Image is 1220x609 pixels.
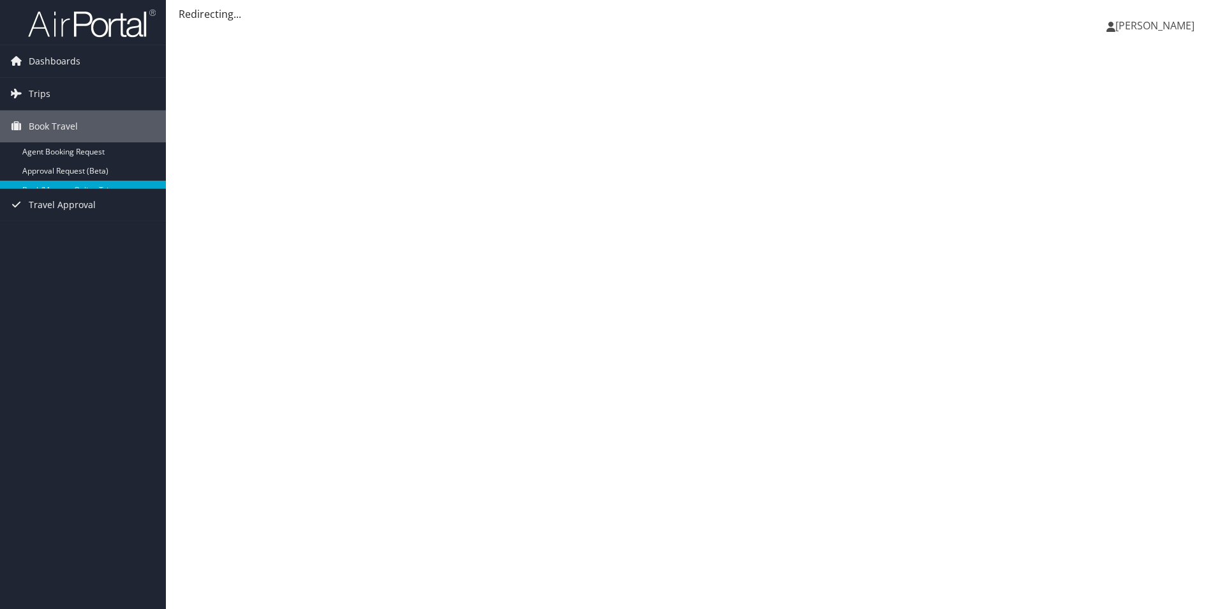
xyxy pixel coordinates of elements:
[29,78,50,110] span: Trips
[1106,6,1207,45] a: [PERSON_NAME]
[29,45,80,77] span: Dashboards
[179,6,1207,22] div: Redirecting...
[29,110,78,142] span: Book Travel
[1115,19,1194,33] span: [PERSON_NAME]
[28,8,156,38] img: airportal-logo.png
[29,189,96,221] span: Travel Approval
